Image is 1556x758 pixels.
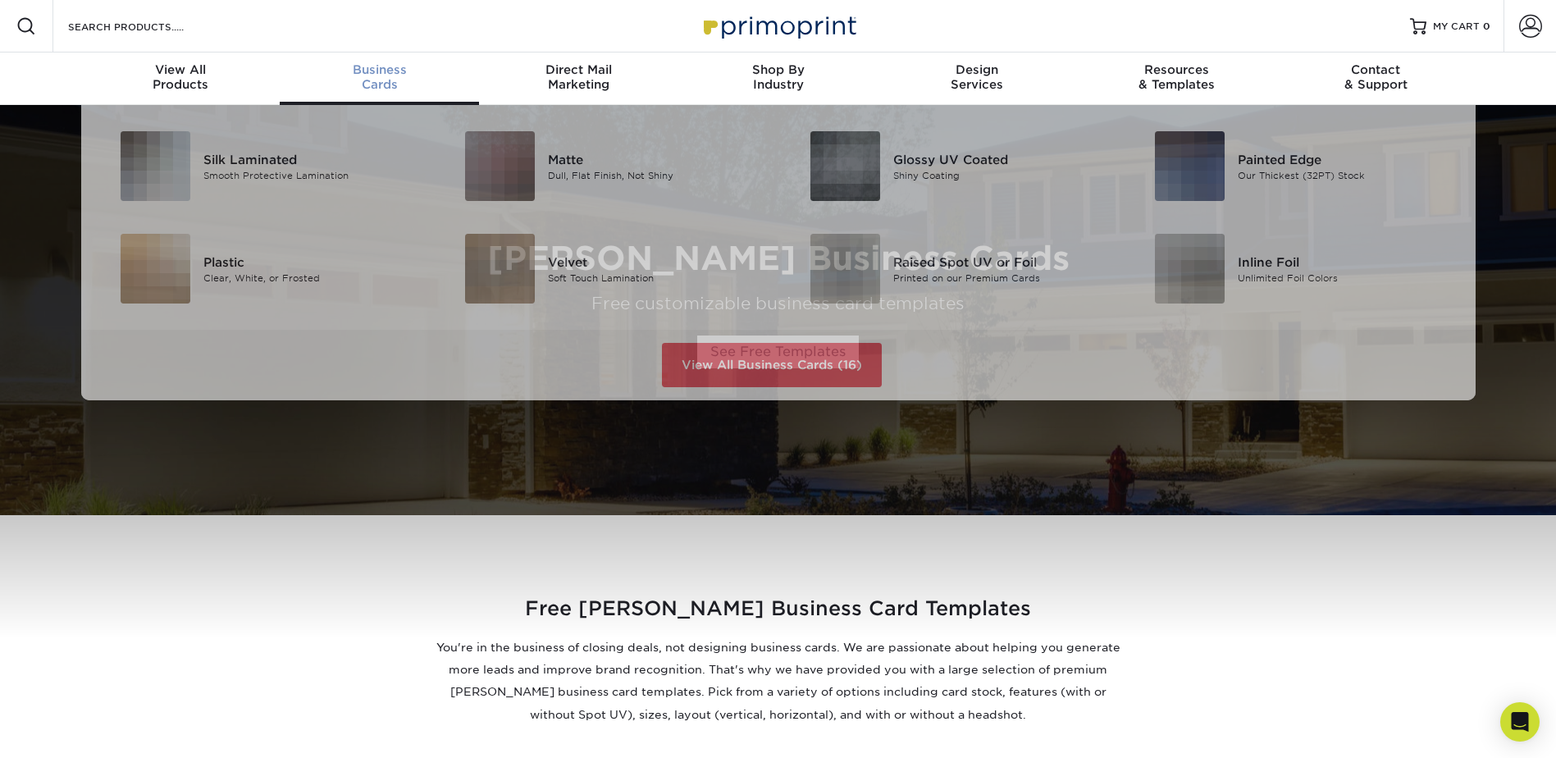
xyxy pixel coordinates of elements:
img: Inline Foil Business Cards [1155,234,1225,304]
span: Shop By [678,62,878,77]
iframe: Google Customer Reviews [4,708,139,752]
span: View All [81,62,281,77]
span: MY CART [1433,20,1480,34]
a: Contact& Support [1276,53,1476,105]
a: Velvet Business Cards Velvet Soft Touch Lamination [445,227,766,310]
span: Contact [1276,62,1476,77]
div: Painted Edge [1238,150,1455,168]
a: View AllProducts [81,53,281,105]
span: 0 [1483,21,1490,32]
div: Dull, Flat Finish, Not Shiny [548,168,765,182]
div: & Templates [1077,62,1276,92]
div: & Support [1276,62,1476,92]
div: Services [878,62,1077,92]
div: Inline Foil [1238,253,1455,271]
img: Raised Spot UV or Foil Business Cards [810,234,880,304]
div: Open Intercom Messenger [1500,702,1540,742]
a: Painted Edge Business Cards Painted Edge Our Thickest (32PT) Stock [1135,125,1456,208]
a: Silk Laminated Business Cards Silk Laminated Smooth Protective Lamination [101,125,422,208]
a: Matte Business Cards Matte Dull, Flat Finish, Not Shiny [445,125,766,208]
a: Shop ByIndustry [678,53,878,105]
div: Unlimited Foil Colors [1238,271,1455,285]
img: Primoprint [696,8,860,43]
div: Clear, White, or Frosted [203,271,421,285]
div: Raised Spot UV or Foil [893,253,1111,271]
div: Our Thickest (32PT) Stock [1238,168,1455,182]
img: Matte Business Cards [465,131,535,201]
a: Direct MailMarketing [479,53,678,105]
img: Silk Laminated Business Cards [121,131,190,201]
div: Products [81,62,281,92]
a: DesignServices [878,53,1077,105]
a: View All Business Cards (16) [662,343,882,387]
div: Industry [678,62,878,92]
div: Shiny Coating [893,168,1111,182]
div: Glossy UV Coated [893,150,1111,168]
div: Velvet [548,253,765,271]
div: Marketing [479,62,678,92]
img: Plastic Business Cards [121,234,190,304]
div: Cards [280,62,479,92]
input: SEARCH PRODUCTS..... [66,16,226,36]
span: Direct Mail [479,62,678,77]
a: Plastic Business Cards Plastic Clear, White, or Frosted [101,227,422,310]
div: Silk Laminated [203,150,421,168]
img: Glossy UV Coated Business Cards [810,131,880,201]
div: Plastic [203,253,421,271]
a: Resources& Templates [1077,53,1276,105]
div: Printed on our Premium Cards [893,271,1111,285]
span: Resources [1077,62,1276,77]
a: Inline Foil Business Cards Inline Foil Unlimited Foil Colors [1135,227,1456,310]
p: You're in the business of closing deals, not designing business cards. We are passionate about he... [430,637,1127,726]
span: Business [280,62,479,77]
div: Matte [548,150,765,168]
img: Velvet Business Cards [465,234,535,304]
img: Painted Edge Business Cards [1155,131,1225,201]
a: Glossy UV Coated Business Cards Glossy UV Coated Shiny Coating [791,125,1111,208]
div: Soft Touch Lamination [548,271,765,285]
span: Design [878,62,1077,77]
a: Raised Spot UV or Foil Business Cards Raised Spot UV or Foil Printed on our Premium Cards [791,227,1111,310]
div: Smooth Protective Lamination [203,168,421,182]
a: BusinessCards [280,53,479,105]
